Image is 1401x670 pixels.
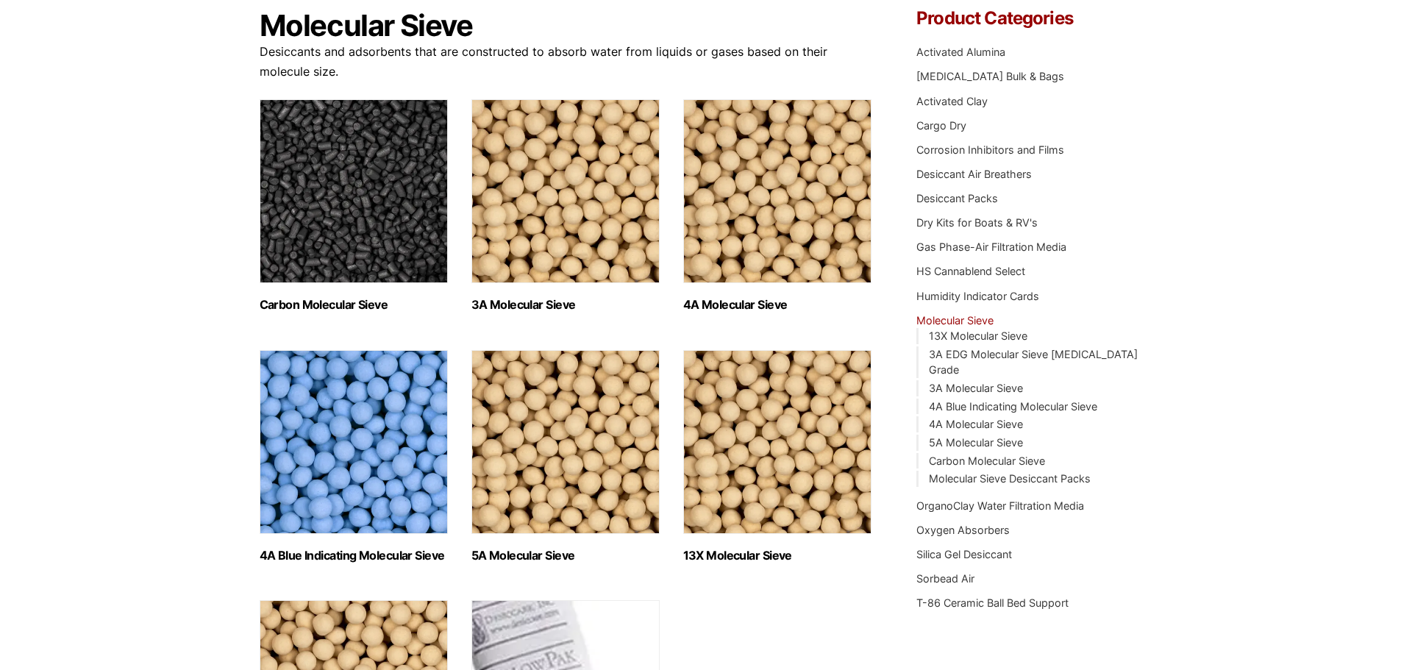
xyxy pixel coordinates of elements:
[683,298,871,312] h2: 4A Molecular Sieve
[916,168,1032,180] a: Desiccant Air Breathers
[929,400,1097,413] a: 4A Blue Indicating Molecular Sieve
[916,216,1038,229] a: Dry Kits for Boats & RV's
[683,549,871,563] h2: 13X Molecular Sieve
[471,350,660,534] img: 5A Molecular Sieve
[916,596,1069,609] a: T-86 Ceramic Ball Bed Support
[471,350,660,563] a: Visit product category 5A Molecular Sieve
[683,99,871,283] img: 4A Molecular Sieve
[683,350,871,563] a: Visit product category 13X Molecular Sieve
[929,348,1138,377] a: 3A EDG Molecular Sieve [MEDICAL_DATA] Grade
[260,350,448,534] img: 4A Blue Indicating Molecular Sieve
[260,99,448,283] img: Carbon Molecular Sieve
[260,99,448,312] a: Visit product category Carbon Molecular Sieve
[683,99,871,312] a: Visit product category 4A Molecular Sieve
[260,298,448,312] h2: Carbon Molecular Sieve
[471,298,660,312] h2: 3A Molecular Sieve
[916,265,1025,277] a: HS Cannablend Select
[916,499,1084,512] a: OrganoClay Water Filtration Media
[683,350,871,534] img: 13X Molecular Sieve
[916,46,1005,58] a: Activated Alumina
[916,10,1141,27] h4: Product Categories
[260,350,448,563] a: Visit product category 4A Blue Indicating Molecular Sieve
[916,524,1010,536] a: Oxygen Absorbers
[916,240,1066,253] a: Gas Phase-Air Filtration Media
[471,99,660,312] a: Visit product category 3A Molecular Sieve
[929,382,1023,394] a: 3A Molecular Sieve
[260,549,448,563] h2: 4A Blue Indicating Molecular Sieve
[916,572,974,585] a: Sorbead Air
[929,329,1027,342] a: 13X Molecular Sieve
[471,99,660,283] img: 3A Molecular Sieve
[929,418,1023,430] a: 4A Molecular Sieve
[471,549,660,563] h2: 5A Molecular Sieve
[916,290,1039,302] a: Humidity Indicator Cards
[260,42,873,82] p: Desiccants and adsorbents that are constructed to absorb water from liquids or gases based on the...
[916,192,998,204] a: Desiccant Packs
[916,314,994,327] a: Molecular Sieve
[916,143,1064,156] a: Corrosion Inhibitors and Films
[916,548,1012,560] a: Silica Gel Desiccant
[916,70,1064,82] a: [MEDICAL_DATA] Bulk & Bags
[916,95,988,107] a: Activated Clay
[929,455,1045,467] a: Carbon Molecular Sieve
[929,472,1091,485] a: Molecular Sieve Desiccant Packs
[916,119,966,132] a: Cargo Dry
[260,10,873,42] h1: Molecular Sieve
[929,436,1023,449] a: 5A Molecular Sieve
